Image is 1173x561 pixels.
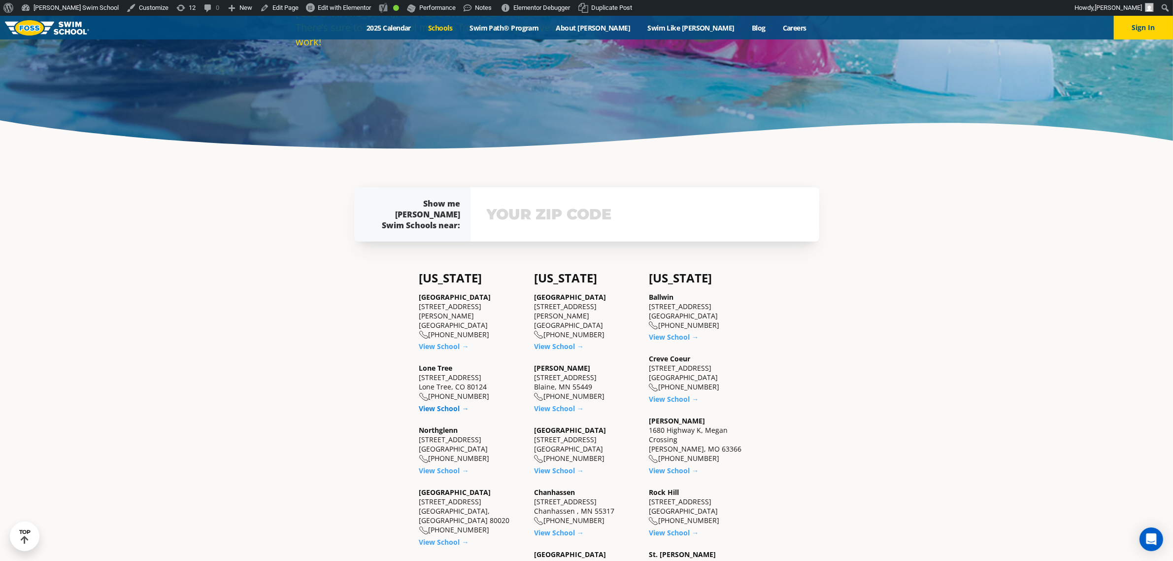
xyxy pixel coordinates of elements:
[534,363,590,373] a: [PERSON_NAME]
[649,528,699,537] a: View School →
[649,354,754,392] div: [STREET_ADDRESS] [GEOGRAPHIC_DATA] [PHONE_NUMBER]
[534,292,606,302] a: [GEOGRAPHIC_DATA]
[547,23,639,33] a: About [PERSON_NAME]
[649,488,754,526] div: [STREET_ADDRESS] [GEOGRAPHIC_DATA] [PHONE_NUMBER]
[419,488,491,497] a: [GEOGRAPHIC_DATA]
[534,393,543,401] img: location-phone-o-icon.svg
[419,455,429,463] img: location-phone-o-icon.svg
[534,342,584,351] a: View School →
[393,5,399,11] div: Good
[419,393,429,401] img: location-phone-o-icon.svg
[419,526,429,535] img: location-phone-o-icon.svg
[649,332,699,342] a: View School →
[419,331,429,339] img: location-phone-o-icon.svg
[419,488,524,535] div: [STREET_ADDRESS] [GEOGRAPHIC_DATA], [GEOGRAPHIC_DATA] 80020 [PHONE_NUMBER]
[534,271,639,285] h4: [US_STATE]
[649,394,699,404] a: View School →
[358,23,420,33] a: 2025 Calendar
[419,292,491,302] a: [GEOGRAPHIC_DATA]
[5,20,89,35] img: FOSS Swim School Logo
[534,528,584,537] a: View School →
[649,292,673,302] a: Ballwin
[649,354,690,363] a: Creve Coeur
[419,271,524,285] h4: [US_STATE]
[534,425,639,463] div: [STREET_ADDRESS] [GEOGRAPHIC_DATA] [PHONE_NUMBER]
[420,23,461,33] a: Schools
[1095,4,1142,11] span: [PERSON_NAME]
[639,23,743,33] a: Swim Like [PERSON_NAME]
[534,331,543,339] img: location-phone-o-icon.svg
[534,517,543,526] img: location-phone-o-icon.svg
[649,455,658,463] img: location-phone-o-icon.svg
[534,425,606,435] a: [GEOGRAPHIC_DATA]
[1139,527,1163,551] div: Open Intercom Messenger
[534,550,606,559] a: [GEOGRAPHIC_DATA]
[19,529,31,544] div: TOP
[534,466,584,475] a: View School →
[649,416,705,425] a: [PERSON_NAME]
[534,488,575,497] a: Chanhassen
[649,321,658,330] img: location-phone-o-icon.svg
[1114,16,1173,39] button: Sign In
[419,425,524,463] div: [STREET_ADDRESS] [GEOGRAPHIC_DATA] [PHONE_NUMBER]
[374,198,461,231] div: Show me [PERSON_NAME] Swim Schools near:
[649,466,699,475] a: View School →
[649,384,658,392] img: location-phone-o-icon.svg
[649,517,658,526] img: location-phone-o-icon.svg
[318,4,371,11] span: Edit with Elementor
[534,404,584,413] a: View School →
[461,23,547,33] a: Swim Path® Program
[534,455,543,463] img: location-phone-o-icon.svg
[743,23,774,33] a: Blog
[419,292,524,340] div: [STREET_ADDRESS][PERSON_NAME] [GEOGRAPHIC_DATA] [PHONE_NUMBER]
[419,466,469,475] a: View School →
[534,292,639,340] div: [STREET_ADDRESS][PERSON_NAME] [GEOGRAPHIC_DATA] [PHONE_NUMBER]
[649,271,754,285] h4: [US_STATE]
[534,488,639,526] div: [STREET_ADDRESS] Chanhassen , MN 55317 [PHONE_NUMBER]
[484,200,805,229] input: YOUR ZIP CODE
[419,342,469,351] a: View School →
[419,363,453,373] a: Lone Tree
[534,363,639,401] div: [STREET_ADDRESS] Blaine, MN 55449 [PHONE_NUMBER]
[419,404,469,413] a: View School →
[649,292,754,330] div: [STREET_ADDRESS] [GEOGRAPHIC_DATA] [PHONE_NUMBER]
[649,416,754,463] div: 1680 Highway K, Megan Crossing [PERSON_NAME], MO 63366 [PHONE_NUMBER]
[649,550,716,559] a: St. [PERSON_NAME]
[774,23,815,33] a: Careers
[419,363,524,401] div: [STREET_ADDRESS] Lone Tree, CO 80124 [PHONE_NUMBER]
[649,488,679,497] a: Rock Hill
[419,425,458,435] a: Northglenn
[419,537,469,547] a: View School →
